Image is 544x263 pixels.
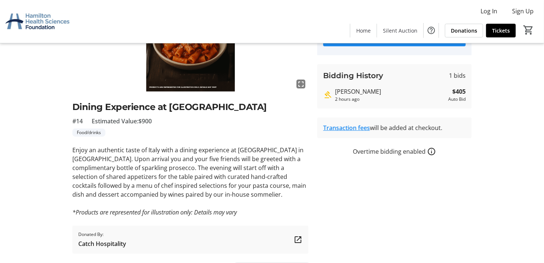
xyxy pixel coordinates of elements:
span: Sign Up [512,7,534,16]
div: [PERSON_NAME] [335,87,445,96]
button: Help [424,23,439,38]
button: Sign Up [506,5,540,17]
button: Log In [475,5,503,17]
span: Donations [451,27,477,34]
div: Overtime bidding enabled [317,147,472,156]
a: Transaction fees [323,124,370,132]
a: Donations [445,24,483,37]
button: Place Bid [323,31,466,46]
span: Estimated Value: $900 [92,117,152,126]
span: #14 [72,117,83,126]
a: Tickets [486,24,516,37]
span: Home [356,27,371,34]
div: 2 hours ago [335,96,445,103]
span: Donated By: [78,231,126,238]
button: Cart [522,23,535,37]
span: 1 bids [449,71,466,80]
mat-icon: Highest bid [323,90,332,99]
h3: Bidding History [323,70,383,81]
mat-icon: fullscreen [296,80,305,89]
div: will be added at checkout. [323,123,466,132]
div: Auto Bid [448,96,466,103]
a: Silent Auction [377,24,423,37]
h2: Dining Experience at [GEOGRAPHIC_DATA] [72,100,308,114]
span: Log In [481,7,497,16]
img: Hamilton Health Sciences Foundation's Logo [4,3,71,40]
a: Home [350,24,377,37]
a: How overtime bidding works for silent auctions [427,147,436,156]
span: Silent Auction [383,27,417,34]
span: Catch Hospitality [78,239,126,248]
em: *Products are represented for illustration only: Details may vary [72,208,237,216]
p: Enjoy an authentic taste of Italy with a dining experience at [GEOGRAPHIC_DATA] in [GEOGRAPHIC_DA... [72,146,308,199]
span: Tickets [492,27,510,34]
a: Donated By:Catch Hospitality [72,226,308,254]
tr-label-badge: Food/drinks [72,129,105,137]
strong: $405 [452,87,466,96]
